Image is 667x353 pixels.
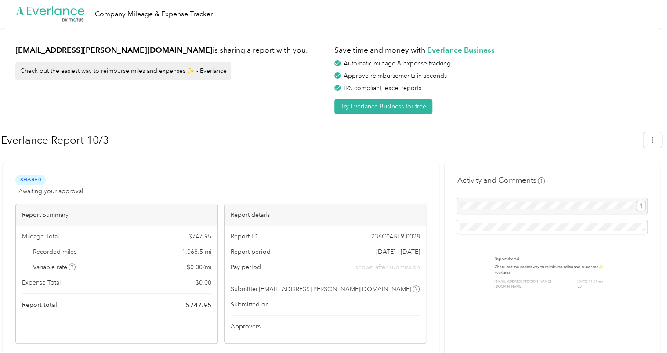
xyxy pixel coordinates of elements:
[33,247,76,256] span: Recorded miles
[15,175,46,185] span: Shared
[344,60,451,67] span: Automatic mileage & expense tracking
[457,175,545,186] h4: Activity and Comments
[231,232,258,241] span: Report ID
[355,263,420,272] span: shown after submission
[495,263,610,275] p: Check out the easiest way to reimburse miles and expenses ✨ - Everlance
[495,256,610,262] p: Report shared
[22,300,57,310] span: Report total
[418,300,420,309] span: -
[22,232,59,241] span: Mileage Total
[188,232,211,241] span: $ 747.95
[196,278,211,287] span: $ 0.00
[182,247,211,256] span: 1,068.5 mi
[376,247,420,256] span: [DATE] - [DATE]
[495,279,578,288] span: [EMAIL_ADDRESS][PERSON_NAME][DOMAIN_NAME]
[334,45,647,56] h1: Save time and money with
[427,45,495,54] strong: Everlance Business
[231,322,261,331] span: Approvers
[15,45,328,56] h1: is sharing a report with you.
[344,84,421,92] span: IRS compliant, excel reports
[15,45,213,54] strong: [EMAIL_ADDRESS][PERSON_NAME][DOMAIN_NAME]
[231,247,271,256] span: Report period
[334,99,432,114] button: Try Everlance Business for free
[1,130,637,151] h1: Everlance Report 10/3
[231,285,258,294] span: Submitter
[22,278,61,287] span: Expense Total
[344,72,447,79] span: Approve reimbursements in seconds
[225,204,426,226] div: Report details
[259,285,411,294] span: [EMAIL_ADDRESS][PERSON_NAME][DOMAIN_NAME]
[16,204,217,226] div: Report Summary
[33,263,76,272] span: Variable rate
[187,263,211,272] span: $ 0.00 / mi
[18,187,83,196] span: Awaiting your approval
[231,300,269,309] span: Submitted on
[577,279,610,288] span: [DATE] 11:37 am EDT
[95,9,213,20] div: Company Mileage & Expense Tracker
[231,263,261,272] span: Pay period
[15,62,231,80] div: Check out the easiest way to reimburse miles and expenses ✨ - Everlance
[371,232,420,241] span: 236C04BF9-0028
[186,300,211,310] span: $ 747.95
